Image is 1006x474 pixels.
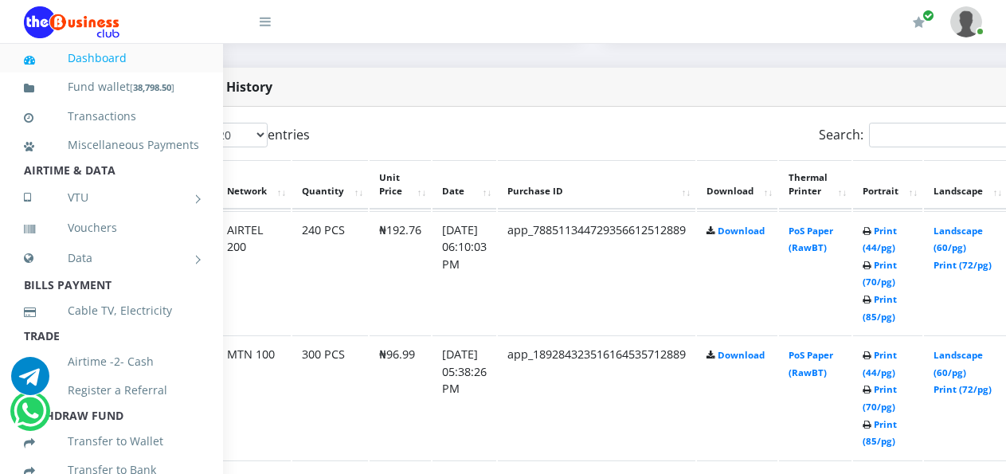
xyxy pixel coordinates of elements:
[24,69,199,106] a: Fund wallet[38,798.50]
[934,225,983,254] a: Landscape (60/pg)
[24,343,199,380] a: Airtime -2- Cash
[130,81,174,93] small: [ ]
[11,369,49,395] a: Chat for support
[863,349,897,378] a: Print (44/pg)
[217,335,291,459] td: MTN 100
[433,211,496,335] td: [DATE] 06:10:03 PM
[292,335,368,459] td: 300 PCS
[217,160,291,210] th: Network: activate to sort column ascending
[292,160,368,210] th: Quantity: activate to sort column ascending
[789,225,833,254] a: PoS Paper (RawBT)
[24,423,199,460] a: Transfer to Wallet
[718,349,765,361] a: Download
[498,211,695,335] td: app_788511344729356612512889
[24,40,199,76] a: Dashboard
[934,259,992,271] a: Print (72/pg)
[433,160,496,210] th: Date: activate to sort column ascending
[863,418,897,448] a: Print (85/pg)
[24,127,199,163] a: Miscellaneous Payments
[697,160,777,210] th: Download: activate to sort column ascending
[24,372,199,409] a: Register a Referral
[779,160,851,210] th: Thermal Printer: activate to sort column ascending
[175,123,310,147] label: Show entries
[370,160,431,210] th: Unit Price: activate to sort column ascending
[863,225,897,254] a: Print (44/pg)
[24,292,199,329] a: Cable TV, Electricity
[133,81,171,93] b: 38,798.50
[24,178,199,217] a: VTU
[292,211,368,335] td: 240 PCS
[24,98,199,135] a: Transactions
[433,335,496,459] td: [DATE] 05:38:26 PM
[853,160,922,210] th: Portrait: activate to sort column ascending
[950,6,982,37] img: User
[863,259,897,288] a: Print (70/pg)
[863,383,897,413] a: Print (70/pg)
[24,210,199,246] a: Vouchers
[922,10,934,22] span: Renew/Upgrade Subscription
[718,225,765,237] a: Download
[24,6,119,38] img: Logo
[217,211,291,335] td: AIRTEL 200
[14,404,46,430] a: Chat for support
[208,123,268,147] select: Showentries
[789,349,833,378] a: PoS Paper (RawBT)
[24,238,199,278] a: Data
[498,160,695,210] th: Purchase ID: activate to sort column ascending
[913,16,925,29] i: Renew/Upgrade Subscription
[370,335,431,459] td: ₦96.99
[863,293,897,323] a: Print (85/pg)
[934,383,992,395] a: Print (72/pg)
[498,335,695,459] td: app_189284323516164535712889
[934,349,983,378] a: Landscape (60/pg)
[370,211,431,335] td: ₦192.76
